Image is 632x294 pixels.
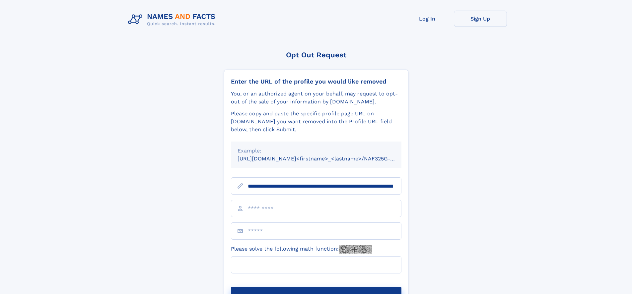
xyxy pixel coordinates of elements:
[231,78,401,85] div: Enter the URL of the profile you would like removed
[231,90,401,106] div: You, or an authorized agent on your behalf, may request to opt-out of the sale of your informatio...
[231,245,372,254] label: Please solve the following math function:
[224,51,408,59] div: Opt Out Request
[238,147,395,155] div: Example:
[238,155,414,162] small: [URL][DOMAIN_NAME]<firstname>_<lastname>/NAF325G-xxxxxxxx
[125,11,221,29] img: Logo Names and Facts
[231,110,401,134] div: Please copy and paste the specific profile page URL on [DOMAIN_NAME] you want removed into the Pr...
[401,11,454,27] a: Log In
[454,11,507,27] a: Sign Up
